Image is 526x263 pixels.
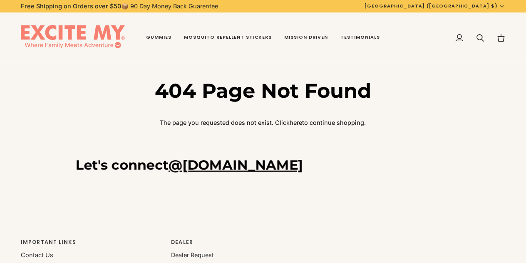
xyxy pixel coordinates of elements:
[140,118,386,127] p: The page you requested does not exist. Click to continue shopping.
[290,119,302,126] a: here
[278,12,334,63] a: Mission Driven
[21,2,218,11] p: 📦 90 Day Money Back Guarentee
[140,12,178,63] a: Gummies
[171,238,311,251] p: Dealer
[21,2,121,10] strong: Free Shipping on Orders over $50
[21,238,161,251] p: Important Links
[358,2,511,10] button: [GEOGRAPHIC_DATA] ([GEOGRAPHIC_DATA] $)
[146,34,171,41] span: Gummies
[284,34,328,41] span: Mission Driven
[334,12,386,63] a: Testimonials
[169,157,303,173] a: @[DOMAIN_NAME]
[76,157,450,174] h3: Let's connect
[184,34,272,41] span: Mosquito Repellent Stickers
[178,12,278,63] a: Mosquito Repellent Stickers
[340,34,380,41] span: Testimonials
[21,25,125,51] img: EXCITE MY®
[140,78,386,103] h1: 404 Page Not Found
[21,251,53,258] a: Contact Us
[171,251,214,258] a: Dealer Request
